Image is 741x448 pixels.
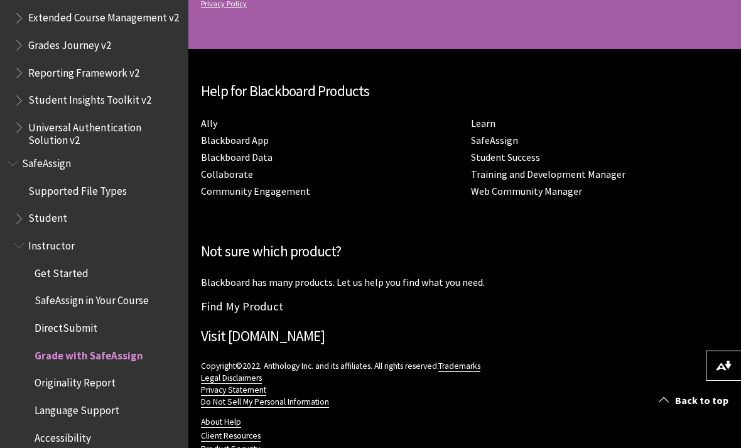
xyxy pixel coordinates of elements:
span: Student Insights Toolkit v2 [28,90,151,107]
h2: Help for Blackboard Products [201,80,728,102]
p: Copyright©2022. Anthology Inc. and its affiliates. All rights reserved. [201,360,728,408]
a: Blackboard App [201,134,269,147]
a: Find My Product [201,299,283,314]
span: Language Support [35,400,119,417]
a: Back to top [649,389,741,412]
a: Client Resources [201,430,261,442]
a: Do Not Sell My Personal Information [201,396,329,408]
a: Student Success [471,151,540,164]
span: Accessibility [35,427,91,444]
span: SafeAssign in Your Course [35,290,149,307]
span: Grades Journey v2 [28,35,111,52]
p: Blackboard has many products. Let us help you find what you need. [201,275,728,289]
span: Universal Authentication Solution v2 [28,117,180,146]
a: Learn [471,117,495,130]
span: SafeAssign [22,153,71,170]
a: Legal Disclaimers [201,373,262,384]
a: Community Engagement [201,185,310,198]
span: Reporting Framework v2 [28,62,139,79]
a: Collaborate [201,168,253,181]
a: Blackboard Data [201,151,273,164]
span: Student [28,208,67,225]
span: Supported File Types [28,180,127,197]
a: Privacy Statement [201,385,266,396]
a: About Help [201,417,241,428]
a: Training and Development Manager [471,168,625,181]
h2: Not sure which product? [201,241,728,263]
a: Trademarks [438,361,480,372]
span: Instructor [28,235,75,252]
span: Grade with SafeAssign [35,345,143,362]
span: DirectSubmit [35,317,97,334]
a: Visit [DOMAIN_NAME] [201,327,325,345]
a: Ally [201,117,217,130]
span: Originality Report [35,373,116,390]
span: Extended Course Management v2 [28,8,179,25]
a: SafeAssign [471,134,518,147]
span: Get Started [35,263,89,280]
a: Web Community Manager [471,185,582,198]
